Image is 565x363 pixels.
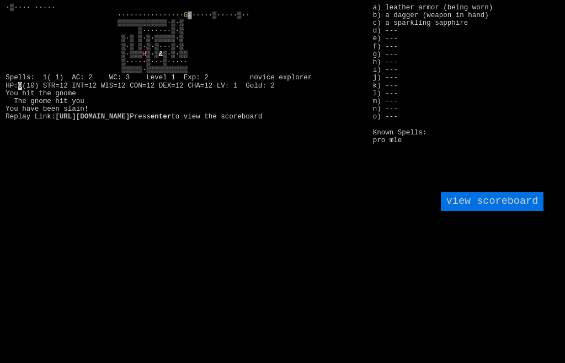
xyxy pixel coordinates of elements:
mark: 0 [18,82,23,90]
font: G [184,12,188,19]
stats: a) leather armor (being worn) b) a dagger (weapon in hand) c) a sparkling sapphire d) --- e) --- ... [373,4,559,113]
font: H [142,51,147,58]
a: [URL][DOMAIN_NAME] [55,113,130,121]
larn: ·▒···· ····· ················ ▓·····▒·····▒·· ▒▒▒▒▒▒▒▒▒▒▒▒·▒·▒ ▒·······▒·▒ ▒·▒ ▒·▒·▒▒▒▒▒·▒ ▒·▒ ▒·... [6,4,361,186]
font: & [159,51,163,58]
input: view scoreboard [441,192,544,211]
b: enter [151,113,172,121]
